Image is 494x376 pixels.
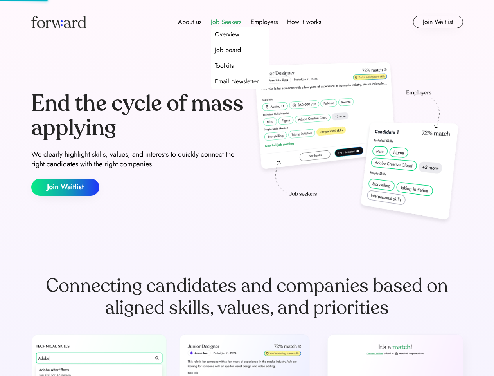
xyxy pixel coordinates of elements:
[215,77,259,86] div: Email Newsletter
[31,275,463,319] div: Connecting candidates and companies based on aligned skills, values, and priorities
[250,60,463,228] img: hero-image.png
[31,92,244,140] div: End the cycle of mass applying
[211,17,241,27] div: Job Seekers
[31,179,99,196] button: Join Waitlist
[251,17,278,27] div: Employers
[413,16,463,28] button: Join Waitlist
[215,45,241,55] div: Job board
[178,17,201,27] div: About us
[31,150,244,169] div: We clearly highlight skills, values, and interests to quickly connect the right candidates with t...
[31,16,86,28] img: Forward logo
[215,61,234,70] div: Toolkits
[215,30,239,39] div: Overview
[287,17,321,27] div: How it works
